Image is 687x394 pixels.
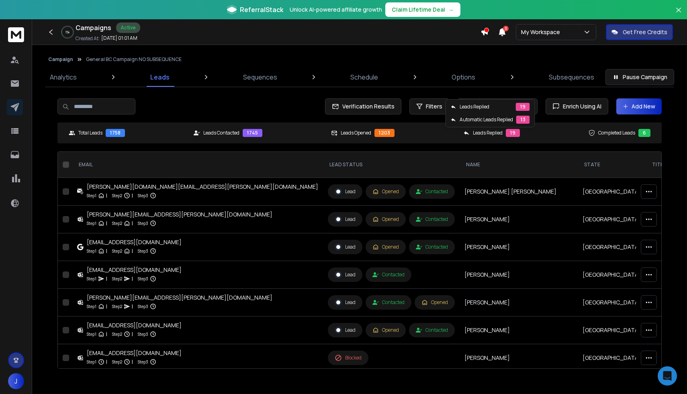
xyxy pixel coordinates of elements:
button: J [8,373,24,389]
button: Verification Results [325,98,401,114]
div: Lead [335,216,356,223]
p: 1 % [65,30,70,35]
p: Step 1 [87,358,96,366]
div: 19 [516,103,530,111]
div: Lead [335,271,356,278]
p: | [132,275,133,283]
div: Contacted [416,216,448,223]
div: Opened [372,216,399,223]
p: Get Free Credits [623,28,667,36]
div: Contacted [416,244,448,250]
p: Analytics [50,72,77,82]
p: | [106,192,107,200]
a: Schedule [346,67,383,87]
div: 13 [516,116,530,124]
p: Step 2 [112,302,122,310]
td: [GEOGRAPHIC_DATA] [578,344,646,372]
p: Sequences [243,72,277,82]
button: Filters [409,98,449,114]
p: Step 2 [112,330,122,338]
p: Step 3 [138,192,148,200]
p: Options [452,72,475,82]
p: Step 2 [112,275,122,283]
p: | [132,192,133,200]
a: Subsequences [544,67,599,87]
p: Step 2 [112,192,122,200]
p: Step 2 [112,358,122,366]
div: 6 [638,129,650,137]
span: → [448,6,454,14]
p: | [132,358,133,366]
td: [GEOGRAPHIC_DATA] [578,316,646,344]
div: [EMAIL_ADDRESS][DOMAIN_NAME] [87,266,182,274]
h1: Campaigns [76,23,111,33]
div: Opened [421,299,448,306]
a: Sequences [238,67,282,87]
p: | [132,302,133,310]
div: Open Intercom Messenger [658,366,677,386]
p: | [132,330,133,338]
span: Filters [426,102,442,110]
th: State [578,152,646,178]
p: | [106,358,107,366]
p: Created At: [76,35,100,42]
p: | [106,247,107,255]
div: 19 [506,129,520,137]
p: | [132,219,133,227]
div: 1203 [374,129,395,137]
div: Active [116,22,140,33]
p: | [106,302,107,310]
span: Verification Results [339,102,395,110]
td: [PERSON_NAME] [460,344,578,372]
p: Step 3 [138,358,148,366]
div: [EMAIL_ADDRESS][DOMAIN_NAME] [87,349,182,357]
button: Pause Campaign [605,69,674,85]
th: EMAIL [72,152,323,178]
p: Step 2 [112,219,122,227]
span: Enrich Using AI [560,102,601,110]
p: Step 3 [138,302,148,310]
p: | [106,275,107,283]
span: 3 [503,26,509,31]
p: Step 1 [87,330,96,338]
p: Leads Replied [460,104,489,110]
p: Leads Opened [341,130,371,136]
p: Step 1 [87,219,96,227]
div: [EMAIL_ADDRESS][DOMAIN_NAME] [87,238,182,246]
p: | [132,247,133,255]
button: Enrich Using AI [546,98,608,114]
p: Automatic Leads Replied [460,116,513,123]
div: Opened [372,244,399,250]
div: Lead [335,243,356,251]
td: [PERSON_NAME] [PERSON_NAME] [460,178,578,206]
p: Schedule [350,72,378,82]
p: My Workspace [521,28,563,36]
td: [PERSON_NAME] [460,261,578,289]
p: | [106,330,107,338]
div: [PERSON_NAME][DOMAIN_NAME][EMAIL_ADDRESS][PERSON_NAME][DOMAIN_NAME] [87,183,318,191]
td: [PERSON_NAME] [460,233,578,261]
button: Claim Lifetime Deal→ [385,2,460,17]
p: Leads Replied [473,130,503,136]
th: LEAD STATUS [323,152,460,178]
p: Completed Leads [598,130,635,136]
p: Subsequences [549,72,594,82]
div: Opened [372,327,399,333]
p: Step 1 [87,275,96,283]
p: Step 1 [87,192,96,200]
button: Get Free Credits [606,24,673,40]
p: Total Leads [78,130,102,136]
p: | [106,219,107,227]
p: Step 1 [87,247,96,255]
p: Step 3 [138,219,148,227]
div: Lead [335,188,356,195]
div: Contacted [372,299,405,306]
button: Close banner [673,5,684,24]
div: 1745 [243,129,262,137]
div: Contacted [372,272,405,278]
td: [PERSON_NAME] [460,316,578,344]
p: Step 1 [87,302,96,310]
div: [PERSON_NAME][EMAIL_ADDRESS][PERSON_NAME][DOMAIN_NAME] [87,210,272,218]
td: [PERSON_NAME] [460,289,578,316]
